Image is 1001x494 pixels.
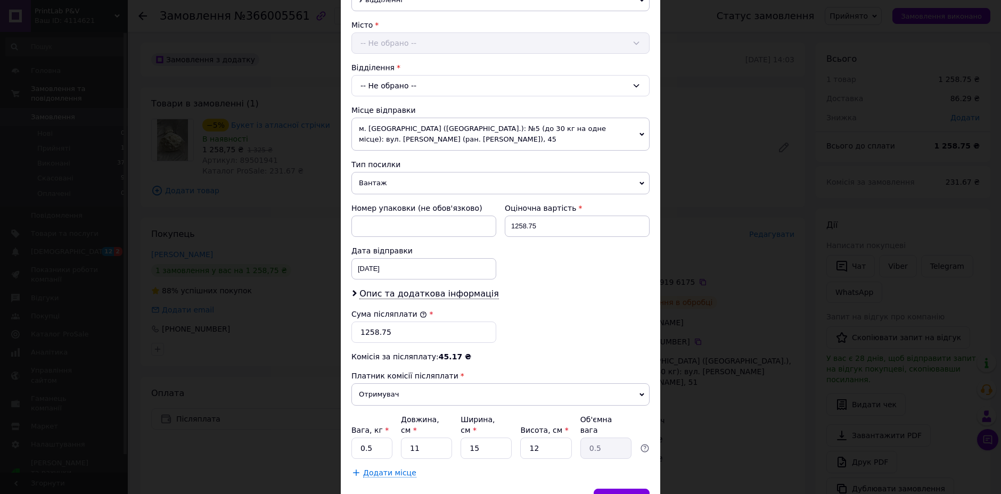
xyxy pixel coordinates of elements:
[580,414,631,435] div: Об'ємна вага
[351,310,427,318] label: Сума післяплати
[439,352,471,361] span: 45.17 ₴
[363,468,416,477] span: Додати місце
[351,383,650,406] span: Отримувач
[351,62,650,73] div: Відділення
[351,75,650,96] div: -- Не обрано --
[351,118,650,151] span: м. [GEOGRAPHIC_DATA] ([GEOGRAPHIC_DATA].): №5 (до 30 кг на одне місце): вул. [PERSON_NAME] (ран. ...
[351,160,400,169] span: Тип посилки
[401,415,439,434] label: Довжина, см
[351,172,650,194] span: Вантаж
[505,203,650,213] div: Оціночна вартість
[359,289,499,299] span: Опис та додаткова інформація
[351,245,496,256] div: Дата відправки
[351,426,389,434] label: Вага, кг
[461,415,495,434] label: Ширина, см
[351,20,650,30] div: Місто
[351,106,416,114] span: Місце відправки
[351,372,458,380] span: Платник комісії післяплати
[351,203,496,213] div: Номер упаковки (не обов'язково)
[520,426,568,434] label: Висота, см
[351,351,650,362] div: Комісія за післяплату:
